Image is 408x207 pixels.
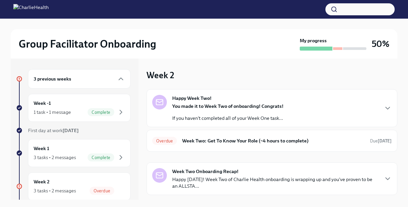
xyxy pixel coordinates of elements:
[90,188,114,193] span: Overdue
[34,154,76,161] div: 3 tasks • 2 messages
[172,176,378,189] p: Happy [DATE]! Week Two of Charlie Health onboarding is wrapping up and you've proven to be an ALL...
[370,138,392,144] span: September 8th, 2025 09:00
[28,127,79,133] span: First day at work
[16,94,131,122] a: Week -11 task • 1 messageComplete
[172,103,283,109] strong: You made it to Week Two of onboarding! Congrats!
[370,138,392,143] span: Due
[16,127,131,134] a: First day at work[DATE]
[152,135,392,146] a: OverdueWeek Two: Get To Know Your Role (~4 hours to complete)Due[DATE]
[34,100,51,107] h6: Week -1
[34,187,76,194] div: 3 tasks • 2 messages
[172,115,283,121] p: If you haven't completed all of your Week One task...
[19,37,156,51] h2: Group Facilitator Onboarding
[182,137,365,144] h6: Week Two: Get To Know Your Role (~4 hours to complete)
[88,110,114,115] span: Complete
[16,139,131,167] a: Week 13 tasks • 2 messagesComplete
[16,172,131,200] a: Week 23 tasks • 2 messagesOverdue
[34,109,71,115] div: 1 task • 1 message
[378,138,392,143] strong: [DATE]
[34,145,49,152] h6: Week 1
[172,95,211,102] strong: Happy Week Two!
[34,178,50,185] h6: Week 2
[88,155,114,160] span: Complete
[34,75,71,83] h6: 3 previous weeks
[63,127,79,133] strong: [DATE]
[13,4,49,15] img: CharlieHealth
[28,69,131,89] div: 3 previous weeks
[152,138,177,143] span: Overdue
[300,37,327,44] strong: My progress
[372,38,389,50] h3: 50%
[147,69,174,81] h3: Week 2
[172,168,238,175] strong: Week Two Onboarding Recap!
